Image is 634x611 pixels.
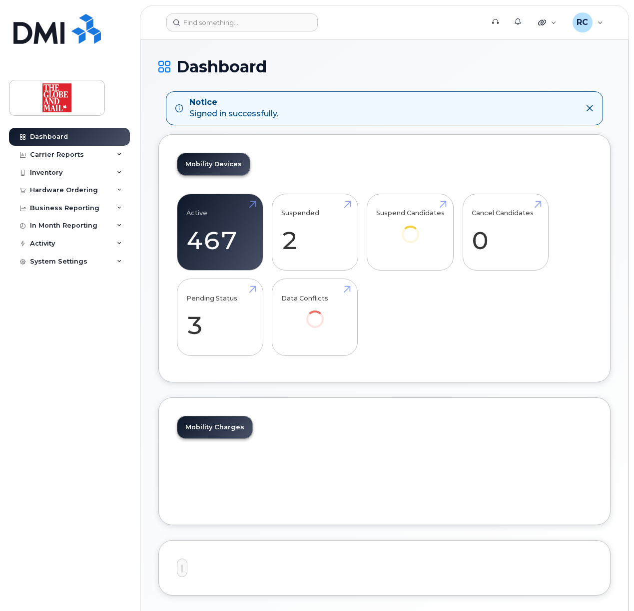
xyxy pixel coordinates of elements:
div: Signed in successfully. [189,97,278,120]
h1: Dashboard [158,58,611,75]
a: Pending Status 3 [186,285,254,350]
a: Mobility Devices [177,153,250,175]
strong: Notice [189,97,278,108]
a: Active 467 [186,199,254,265]
a: Cancel Candidates 0 [472,199,539,265]
a: Suspended 2 [281,199,349,265]
a: Suspend Candidates [376,199,445,257]
a: Mobility Charges [177,416,252,438]
a: Data Conflicts [281,285,349,342]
